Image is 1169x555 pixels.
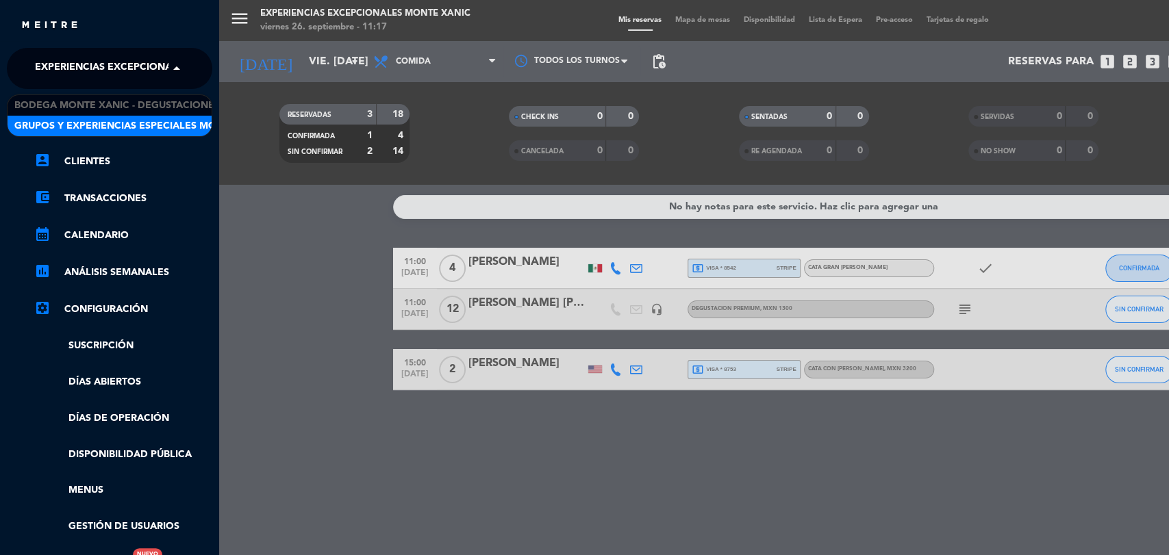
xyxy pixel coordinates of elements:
[34,374,212,390] a: Días abiertos
[34,482,212,498] a: Menus
[34,189,51,205] i: account_balance_wallet
[34,263,51,279] i: assessment
[14,118,269,134] span: Grupos y Experiencias especiales Monte Xanic
[34,226,51,242] i: calendar_month
[34,301,212,318] a: Configuración
[34,300,51,316] i: settings_applications
[34,338,212,354] a: Suscripción
[21,21,79,31] img: MEITRE
[35,54,262,83] span: Experiencias Excepcionales Monte Xanic
[34,153,212,170] a: account_boxClientes
[34,152,51,168] i: account_box
[34,447,212,463] a: Disponibilidad pública
[34,227,212,244] a: calendar_monthCalendario
[34,190,212,207] a: account_balance_walletTransacciones
[14,98,220,114] span: Bodega Monte Xanic - Degustaciones
[34,264,212,281] a: assessmentANÁLISIS SEMANALES
[34,411,212,426] a: Días de Operación
[34,519,212,534] a: Gestión de usuarios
